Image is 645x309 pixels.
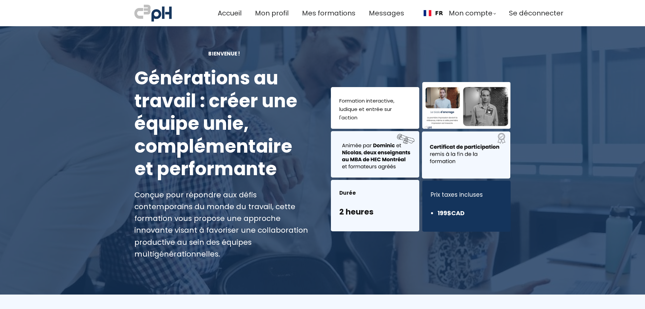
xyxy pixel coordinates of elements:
[208,50,240,57] font: Bienvenue !
[134,3,172,23] img: a70bc7685e0efc0bd0b04b3506828469.jpeg
[339,97,394,121] font: Formation interactive, ludique et entrée sur l'action
[449,8,492,19] span: Mon compte
[369,8,404,19] a: Messages
[418,5,448,21] div: Language selected: Français
[424,10,431,16] img: Français flag
[218,8,242,19] a: Accueil
[302,8,355,19] a: Mes formations
[437,209,465,217] font: 199$CAD
[424,10,443,16] a: FR
[134,190,308,259] font: Conçue pour répondre aux défis contemporains du monde du travail, cette formation vous propose un...
[339,206,374,217] font: 2 heures
[255,8,289,19] a: Mon profil
[431,191,483,199] font: Prix ​​taxes incluses
[418,5,448,21] div: Language Switcher
[134,65,297,182] font: Générations au travail : créer une équipe unie, complémentaire et performante
[509,8,563,19] a: Se déconnecter
[339,189,356,196] font: Durée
